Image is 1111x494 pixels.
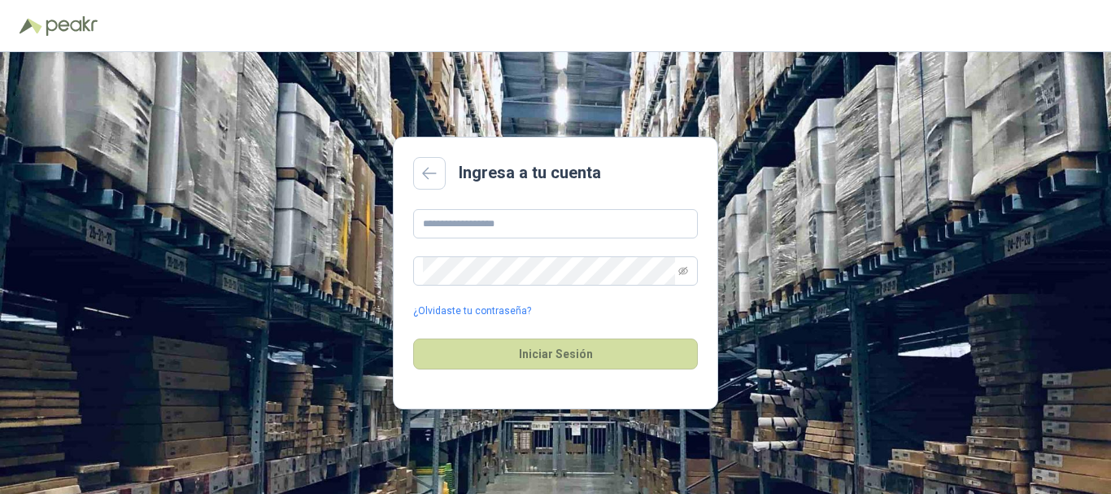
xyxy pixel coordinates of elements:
span: eye-invisible [678,266,688,276]
img: Peakr [46,16,98,36]
img: Logo [20,18,42,34]
button: Iniciar Sesión [413,339,698,369]
a: ¿Olvidaste tu contraseña? [413,304,531,319]
h2: Ingresa a tu cuenta [459,160,601,186]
